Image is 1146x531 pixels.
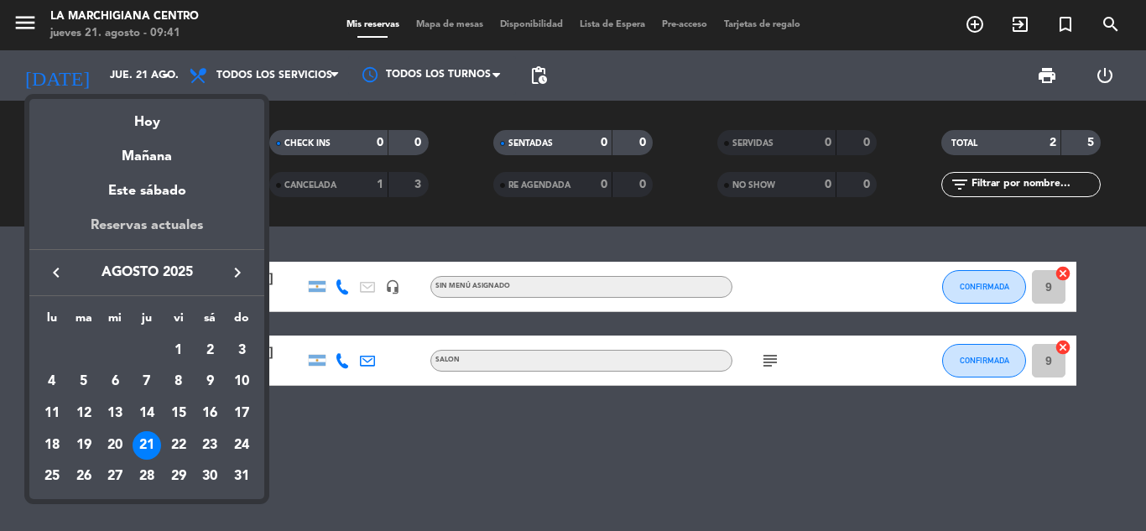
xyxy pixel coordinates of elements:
div: 22 [164,431,193,460]
td: 19 de agosto de 2025 [68,429,100,461]
td: 18 de agosto de 2025 [36,429,68,461]
th: domingo [226,309,258,335]
button: keyboard_arrow_left [41,262,71,284]
td: 4 de agosto de 2025 [36,367,68,398]
td: 13 de agosto de 2025 [99,398,131,429]
th: jueves [131,309,163,335]
td: 17 de agosto de 2025 [226,398,258,429]
div: 19 [70,431,98,460]
div: 15 [164,399,193,428]
td: 7 de agosto de 2025 [131,367,163,398]
td: 5 de agosto de 2025 [68,367,100,398]
div: 4 [38,367,66,396]
div: 23 [195,431,224,460]
td: 29 de agosto de 2025 [163,461,195,493]
div: Hoy [29,99,264,133]
td: 28 de agosto de 2025 [131,461,163,493]
div: 26 [70,463,98,492]
div: 5 [70,367,98,396]
div: 2 [195,336,224,365]
td: 26 de agosto de 2025 [68,461,100,493]
div: 24 [227,431,256,460]
td: 16 de agosto de 2025 [195,398,227,429]
td: 20 de agosto de 2025 [99,429,131,461]
td: 1 de agosto de 2025 [163,335,195,367]
td: 22 de agosto de 2025 [163,429,195,461]
div: 8 [164,367,193,396]
td: 8 de agosto de 2025 [163,367,195,398]
div: 17 [227,399,256,428]
div: 30 [195,463,224,492]
div: Mañana [29,133,264,168]
th: miércoles [99,309,131,335]
td: 30 de agosto de 2025 [195,461,227,493]
td: 6 de agosto de 2025 [99,367,131,398]
td: 23 de agosto de 2025 [195,429,227,461]
div: 21 [133,431,161,460]
div: 13 [101,399,129,428]
th: lunes [36,309,68,335]
div: 11 [38,399,66,428]
div: 18 [38,431,66,460]
div: 31 [227,463,256,492]
div: 3 [227,336,256,365]
div: 20 [101,431,129,460]
td: 31 de agosto de 2025 [226,461,258,493]
div: 12 [70,399,98,428]
td: 25 de agosto de 2025 [36,461,68,493]
div: 14 [133,399,161,428]
th: martes [68,309,100,335]
td: 12 de agosto de 2025 [68,398,100,429]
td: 24 de agosto de 2025 [226,429,258,461]
td: 14 de agosto de 2025 [131,398,163,429]
div: 1 [164,336,193,365]
div: 16 [195,399,224,428]
td: 3 de agosto de 2025 [226,335,258,367]
div: 7 [133,367,161,396]
i: keyboard_arrow_left [46,263,66,283]
div: 27 [101,463,129,492]
div: Este sábado [29,168,264,215]
div: 9 [195,367,224,396]
td: 21 de agosto de 2025 [131,429,163,461]
th: sábado [195,309,227,335]
div: Reservas actuales [29,215,264,249]
button: keyboard_arrow_right [222,262,253,284]
td: AGO. [36,335,163,367]
div: 28 [133,463,161,492]
td: 2 de agosto de 2025 [195,335,227,367]
div: 6 [101,367,129,396]
th: viernes [163,309,195,335]
td: 15 de agosto de 2025 [163,398,195,429]
td: 10 de agosto de 2025 [226,367,258,398]
span: agosto 2025 [71,262,222,284]
td: 11 de agosto de 2025 [36,398,68,429]
div: 29 [164,463,193,492]
i: keyboard_arrow_right [227,263,247,283]
div: 25 [38,463,66,492]
td: 27 de agosto de 2025 [99,461,131,493]
td: 9 de agosto de 2025 [195,367,227,398]
div: 10 [227,367,256,396]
